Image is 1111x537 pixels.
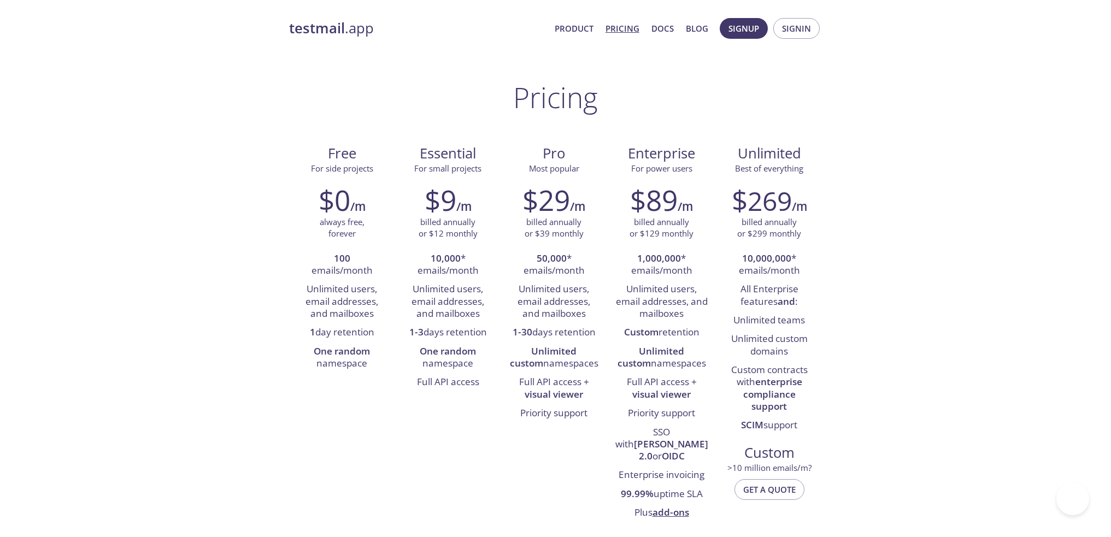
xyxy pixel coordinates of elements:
[725,416,814,435] li: support
[297,280,387,323] li: Unlimited users, email addresses, and mailboxes
[737,216,801,240] p: billed annually or $299 monthly
[725,330,814,361] li: Unlimited custom domains
[403,250,493,281] li: * emails/month
[743,375,802,412] strong: enterprise compliance support
[778,295,795,308] strong: and
[624,326,659,338] strong: Custom
[513,81,598,114] h1: Pricing
[615,250,708,281] li: * emails/month
[509,373,599,404] li: Full API access +
[630,216,693,240] p: billed annually or $129 monthly
[537,252,567,264] strong: 50,000
[618,345,685,369] strong: Unlimited custom
[555,21,593,36] a: Product
[409,326,424,338] strong: 1-3
[782,21,811,36] span: Signin
[297,250,387,281] li: emails/month
[403,280,493,323] li: Unlimited users, email addresses, and mailboxes
[732,184,792,216] h2: $
[631,163,692,174] span: For power users
[404,144,492,163] span: Essential
[615,373,708,404] li: Full API access +
[686,21,708,36] a: Blog
[738,144,801,163] span: Unlimited
[720,18,768,39] button: Signup
[311,163,373,174] span: For side projects
[725,250,814,281] li: * emails/month
[632,388,691,400] strong: visual viewer
[509,404,599,423] li: Priority support
[414,163,481,174] span: For small projects
[350,197,366,216] h6: /m
[615,423,708,467] li: SSO with or
[615,404,708,423] li: Priority support
[615,323,708,342] li: retention
[529,163,579,174] span: Most popular
[734,479,804,500] button: Get a quote
[606,21,639,36] a: Pricing
[510,345,577,369] strong: Unlimited custom
[653,506,689,518] a: add-ons
[297,323,387,342] li: day retention
[509,343,599,374] li: namespaces
[678,197,693,216] h6: /m
[403,373,493,392] li: Full API access
[773,18,820,39] button: Signin
[419,216,478,240] p: billed annually or $12 monthly
[513,326,532,338] strong: 1-30
[728,21,759,36] span: Signup
[509,250,599,281] li: * emails/month
[420,345,476,357] strong: One random
[725,311,814,330] li: Unlimited teams
[320,216,365,240] p: always free, forever
[289,19,546,38] a: testmail.app
[297,343,387,374] li: namespace
[403,343,493,374] li: namespace
[735,163,803,174] span: Best of everything
[615,504,708,522] li: Plus
[621,487,654,500] strong: 99.99%
[525,388,583,400] strong: visual viewer
[741,418,763,431] strong: SCIM
[743,482,796,497] span: Get a quote
[510,144,598,163] span: Pro
[615,467,708,485] li: Enterprise invoicing
[637,252,681,264] strong: 1,000,000
[725,444,814,462] span: Custom
[298,144,386,163] span: Free
[522,184,570,216] h2: $29
[727,462,812,473] span: > 10 million emails/m?
[314,345,370,357] strong: One random
[634,438,708,462] strong: [PERSON_NAME] 2.0
[615,343,708,374] li: namespaces
[748,183,792,219] span: 269
[651,21,674,36] a: Docs
[431,252,461,264] strong: 10,000
[403,323,493,342] li: days retention
[725,361,814,416] li: Custom contracts with
[615,485,708,504] li: uptime SLA
[525,216,584,240] p: billed annually or $39 monthly
[425,184,456,216] h2: $9
[319,184,350,216] h2: $0
[742,252,791,264] strong: 10,000,000
[334,252,350,264] strong: 100
[630,184,678,216] h2: $89
[509,323,599,342] li: days retention
[289,19,345,38] strong: testmail
[570,197,585,216] h6: /m
[615,280,708,323] li: Unlimited users, email addresses, and mailboxes
[456,197,472,216] h6: /m
[509,280,599,323] li: Unlimited users, email addresses, and mailboxes
[792,197,807,216] h6: /m
[1056,482,1089,515] iframe: Help Scout Beacon - Open
[616,144,708,163] span: Enterprise
[725,280,814,311] li: All Enterprise features :
[662,450,685,462] strong: OIDC
[310,326,315,338] strong: 1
